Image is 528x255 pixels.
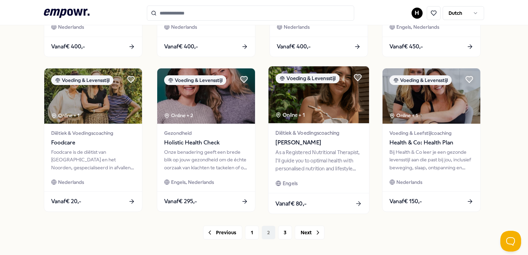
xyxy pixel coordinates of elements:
span: Nederlands [171,23,197,31]
span: Nederlands [58,178,84,186]
div: As a Registered Nutritional Therapist, I'll guide you to optimal health with personalised nutriti... [275,149,362,172]
span: Gezondheid [164,129,248,137]
span: Holistic Health Check [164,138,248,147]
button: Next [295,226,324,239]
a: package imageVoeding & LevensstijlOnline + 1Diëtiek & Voedingscoaching[PERSON_NAME]As a Registere... [268,66,370,214]
button: 1 [245,226,259,239]
a: package imageVoeding & LevensstijlOnline + 1Voeding & LeefstijlcoachingHealth & Co: Health PlanBi... [382,68,481,212]
div: Voeding & Levensstijl [275,73,339,83]
div: Foodcare is de diëtist van [GEOGRAPHIC_DATA] en het Noorden, gespecialiseerd in afvallen, darmpro... [51,148,135,171]
img: package image [268,66,369,123]
div: Online + 2 [164,112,193,119]
span: Engels [283,179,298,187]
span: Engels, Nederlands [396,23,439,31]
div: Onze benadering geeft een brede blik op jouw gezondheid om de échte oorzaak van klachten te tacke... [164,148,248,171]
div: Online + 1 [51,112,79,119]
input: Search for products, categories or subcategories [147,6,354,21]
a: package imageVoeding & LevensstijlOnline + 1Diëtiek & VoedingscoachingFoodcareFoodcare is de diët... [44,68,142,212]
span: Foodcare [51,138,135,147]
button: H [412,8,423,19]
span: Vanaf € 295,- [164,197,197,206]
span: Health & Co: Health Plan [389,138,473,147]
span: Diëtiek & Voedingscoaching [275,129,362,137]
div: Bij Health & Co leer je een gezonde levensstijl aan die past bij jou, inclusief beweging, slaap, ... [389,148,473,171]
span: Vanaf € 450,- [389,42,423,51]
img: package image [383,68,480,124]
span: Diëtiek & Voedingscoaching [51,129,135,137]
span: Voeding & Leefstijlcoaching [389,129,473,137]
iframe: Help Scout Beacon - Open [500,231,521,252]
span: Vanaf € 400,- [164,42,198,51]
div: Voeding & Levensstijl [389,75,452,85]
img: package image [157,68,255,124]
span: Nederlands [284,23,310,31]
div: Voeding & Levensstijl [51,75,113,85]
span: Vanaf € 400,- [277,42,311,51]
span: Nederlands [396,178,422,186]
span: Vanaf € 80,- [275,199,307,208]
span: Nederlands [58,23,84,31]
div: Online + 1 [275,111,304,119]
button: 3 [278,226,292,239]
span: Vanaf € 20,- [51,197,81,206]
button: Previous [203,226,242,239]
div: Online + 1 [389,112,418,119]
div: Voeding & Levensstijl [164,75,226,85]
img: package image [44,68,142,124]
span: Vanaf € 150,- [389,197,422,206]
span: [PERSON_NAME] [275,138,362,147]
span: Engels, Nederlands [171,178,214,186]
a: package imageVoeding & LevensstijlOnline + 2GezondheidHolistic Health CheckOnze benadering geeft ... [157,68,255,212]
span: Vanaf € 400,- [51,42,85,51]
